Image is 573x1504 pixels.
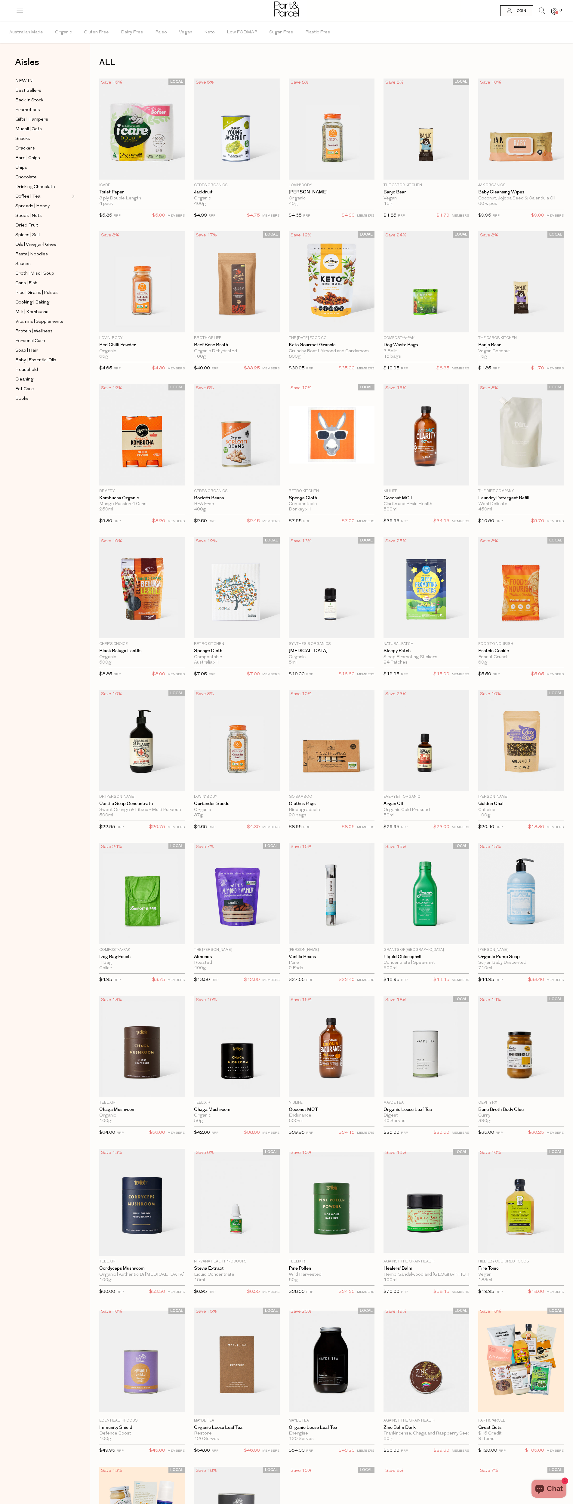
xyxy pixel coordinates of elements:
[384,349,469,354] div: 3 Rolls
[99,79,185,180] img: Toilet Paper
[99,519,112,523] span: $9.30
[15,222,70,229] a: Dried Fruit
[194,231,219,239] div: Save 17%
[289,978,305,982] span: $27.55
[99,801,185,806] a: Castile Soap Concentrate
[384,519,399,523] span: $39.95
[15,87,41,94] span: Best Sellers
[384,366,399,371] span: $10.95
[15,347,70,354] a: Soap | Hair
[15,97,43,104] span: Back In Stock
[478,335,564,341] p: The Carob Kitchen
[99,190,185,195] a: Toilet Paper
[478,690,503,698] div: Save 10%
[15,356,70,364] a: Baby | Essential Oils
[15,386,34,393] span: Pet Care
[384,801,469,806] a: Argan Oil
[194,996,219,1004] div: Save 10%
[15,58,39,73] a: Aisles
[433,976,449,984] span: $14.45
[384,335,469,341] p: Compost-A-Pak
[384,231,469,332] img: Dog Waste Bags
[99,794,185,800] p: Dr [PERSON_NAME]
[194,947,280,953] p: The [PERSON_NAME]
[194,349,280,354] div: Organic Dehydrated
[15,116,48,123] span: Gifts | Hampers
[433,670,449,678] span: $15.00
[289,231,313,239] div: Save 12%
[478,231,564,332] img: Banjo Bear
[99,954,185,960] a: Dog Bag Pouch
[478,519,494,523] span: $10.50
[99,996,185,1097] img: Chaga Mushroom
[99,213,112,218] span: $5.85
[478,801,564,806] a: Golden Chai
[289,537,374,638] img: Tea Tree
[194,384,280,485] img: Borlotti Beans
[152,976,165,984] span: $3.75
[513,8,526,14] span: Login
[289,384,313,392] div: Save 12%
[99,384,185,485] img: Kombucha Organic
[478,488,564,494] p: The Dirt Company
[99,947,185,953] p: Compost-A-Pak
[99,349,185,354] div: Organic
[339,365,355,372] span: $35.00
[478,960,564,966] div: Sugar Baby Unscented
[339,670,355,678] span: $16.60
[269,22,293,43] span: Sugar Free
[478,196,564,201] div: Coconut, Jojoba Seed & Calendula Oil
[15,203,50,210] span: Spreads | Honey
[289,190,374,195] a: [PERSON_NAME]
[15,106,70,114] a: Promotions
[478,807,564,813] div: Caffeine
[194,213,207,218] span: $4.99
[99,655,185,660] div: Organic
[531,670,544,678] span: $5.05
[528,823,544,831] span: $18.30
[152,212,165,220] span: $5.00
[15,78,33,85] span: NEW IN
[384,495,469,501] a: Coconut MCT
[478,366,491,371] span: $1.85
[15,289,58,297] span: Rice | Grains | Pulses
[194,488,280,494] p: Ceres Organics
[289,825,302,829] span: $8.95
[384,690,469,791] img: Argan Oil
[531,517,544,525] span: $9.70
[194,954,280,960] a: Almonds
[289,641,374,647] p: Synthesis Organics
[478,384,564,485] img: Laundry Detergent Refill
[289,537,313,545] div: Save 13%
[247,670,260,678] span: $7.00
[99,488,185,494] p: Remedy
[551,8,557,14] a: 0
[384,807,469,813] div: Organic Cold Pressed
[194,960,280,966] div: Roasted
[15,270,70,277] a: Broth | Miso | Soup
[194,825,207,829] span: $4.65
[384,794,469,800] p: Every Bit Organic
[384,655,469,660] div: Sleep Promoting Stickers
[15,126,42,133] span: Muesli | Oats
[99,672,112,676] span: $8.85
[478,648,564,654] a: Protein Cookie
[289,843,313,851] div: Save 15%
[384,213,396,218] span: $1.85
[152,365,165,372] span: $4.30
[194,384,216,392] div: Save 5%
[15,366,70,374] a: Household
[478,190,564,195] a: Baby Cleansing Wipes
[289,690,313,698] div: Save 10%
[15,183,55,191] span: Drinking Chocolate
[15,270,54,277] span: Broth | Miso | Soup
[384,342,469,348] a: Dog Waste Bags
[384,79,469,180] img: Banjo Bear
[15,145,35,152] span: Crackers
[99,537,124,545] div: Save 10%
[194,183,280,188] p: Ceres Organics
[15,193,70,200] a: Coffee | Tea
[15,97,70,104] a: Back In Stock
[15,260,31,268] span: Sauces
[247,823,260,831] span: $4.30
